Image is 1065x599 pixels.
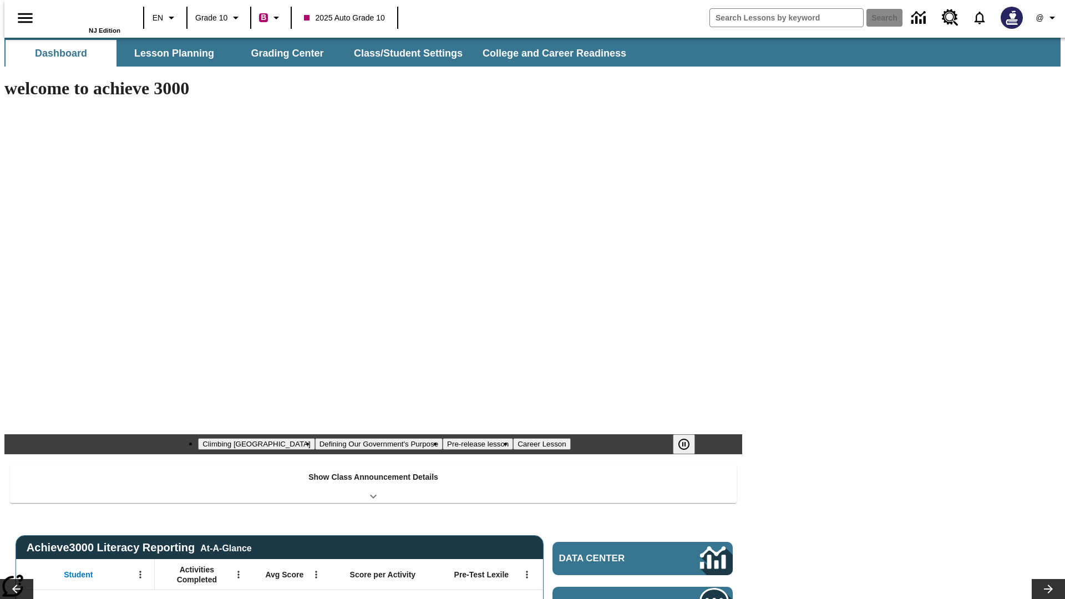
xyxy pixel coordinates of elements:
[935,3,965,33] a: Resource Center, Will open in new tab
[308,566,324,583] button: Open Menu
[232,40,343,67] button: Grading Center
[64,570,93,580] span: Student
[1032,579,1065,599] button: Lesson carousel, Next
[261,11,266,24] span: B
[454,570,509,580] span: Pre-Test Lexile
[965,3,994,32] a: Notifications
[513,438,570,450] button: Slide 4 Career Lesson
[304,12,384,24] span: 2025 Auto Grade 10
[255,8,287,28] button: Boost Class color is violet red. Change class color
[673,434,706,454] div: Pause
[198,438,315,450] button: Slide 1 Climbing Mount Tai
[89,27,120,34] span: NJ Edition
[1001,7,1023,29] img: Avatar
[153,12,163,24] span: EN
[474,40,635,67] button: College and Career Readiness
[315,438,443,450] button: Slide 2 Defining Our Government's Purpose
[443,438,513,450] button: Slide 3 Pre-release lesson
[48,5,120,27] a: Home
[552,542,733,575] a: Data Center
[6,40,116,67] button: Dashboard
[905,3,935,33] a: Data Center
[195,12,227,24] span: Grade 10
[191,8,247,28] button: Grade: Grade 10, Select a grade
[148,8,183,28] button: Language: EN, Select a language
[4,40,636,67] div: SubNavbar
[1029,8,1065,28] button: Profile/Settings
[4,38,1061,67] div: SubNavbar
[9,2,42,34] button: Open side menu
[308,471,438,483] p: Show Class Announcement Details
[994,3,1029,32] button: Select a new avatar
[132,566,149,583] button: Open Menu
[230,566,247,583] button: Open Menu
[160,565,234,585] span: Activities Completed
[48,4,120,34] div: Home
[200,541,251,554] div: At-A-Glance
[265,570,303,580] span: Avg Score
[350,570,416,580] span: Score per Activity
[559,553,663,564] span: Data Center
[4,78,742,99] h1: welcome to achieve 3000
[10,465,737,503] div: Show Class Announcement Details
[119,40,230,67] button: Lesson Planning
[1036,12,1043,24] span: @
[673,434,695,454] button: Pause
[710,9,863,27] input: search field
[27,541,252,554] span: Achieve3000 Literacy Reporting
[345,40,471,67] button: Class/Student Settings
[519,566,535,583] button: Open Menu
